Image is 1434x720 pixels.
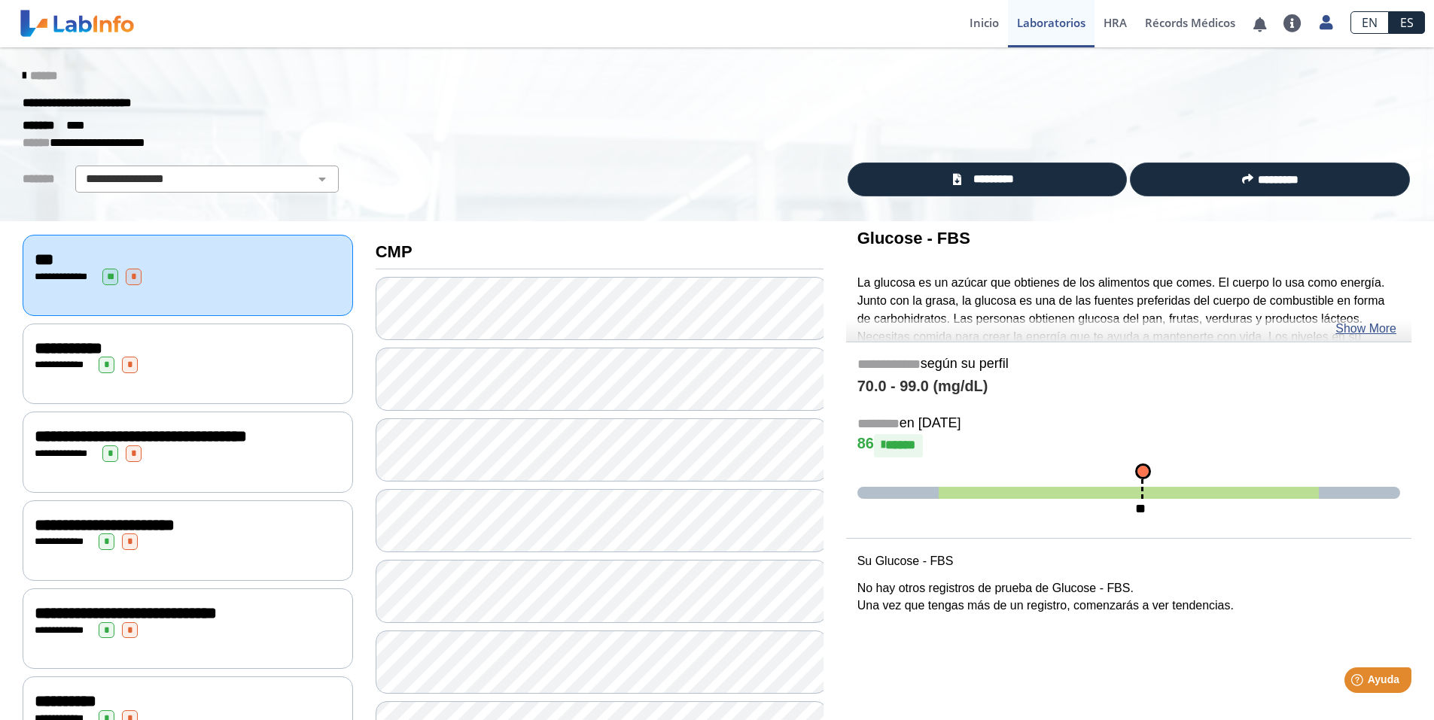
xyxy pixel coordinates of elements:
p: No hay otros registros de prueba de Glucose - FBS. Una vez que tengas más de un registro, comenza... [857,579,1400,615]
h5: en [DATE] [857,415,1400,433]
p: La glucosa es un azúcar que obtienes de los alimentos que comes. El cuerpo lo usa como energía. J... [857,274,1400,382]
iframe: Help widget launcher [1300,661,1417,703]
a: EN [1350,11,1389,34]
h4: 86 [857,434,1400,457]
b: CMP [376,242,413,261]
h5: según su perfil [857,356,1400,373]
b: Glucose - FBS [857,229,970,248]
span: HRA [1104,15,1127,30]
p: Su Glucose - FBS [857,552,1400,570]
a: ES [1389,11,1425,34]
h4: 70.0 - 99.0 (mg/dL) [857,378,1400,396]
a: Show More [1335,320,1396,338]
